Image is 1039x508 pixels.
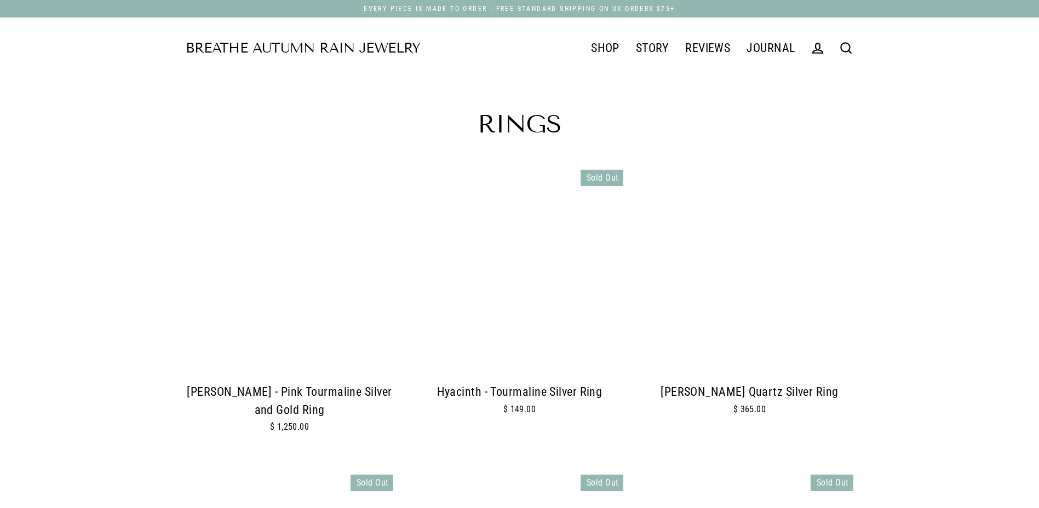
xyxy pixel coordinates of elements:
[733,404,766,414] span: $ 365.00
[645,383,853,401] div: [PERSON_NAME] Quartz Silver Ring
[421,34,803,62] div: Primary
[811,475,854,491] div: Sold Out
[628,34,677,62] a: STORY
[186,383,394,419] div: [PERSON_NAME] - Pink Tourmaline Silver and Gold Ring
[351,475,394,491] div: Sold Out
[581,475,624,491] div: Sold Out
[583,34,628,62] a: SHOP
[186,42,421,55] a: Breathe Autumn Rain Jewelry
[186,112,854,137] h1: Rings
[503,404,536,414] span: $ 149.00
[270,422,309,432] span: $ 1,250.00
[581,170,624,186] div: Sold Out
[186,170,394,453] a: Adele - Pink Tourmaline Silver and Gold Ring main image | Breathe Autumn Rain [PERSON_NAME] - Pin...
[677,34,738,62] a: REVIEWS
[738,34,803,62] a: JOURNAL
[415,170,623,435] a: Hyacinth - Tourmaline Silver Ring main image | Breathe Autumn Rain Hyacinth - Tourmaline Silver R...
[645,170,853,435] a: Maggie - Rutilated Quartz Silver Ring main image | Breathe Autumn Rain [PERSON_NAME] Quartz Silve...
[415,383,623,401] div: Hyacinth - Tourmaline Silver Ring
